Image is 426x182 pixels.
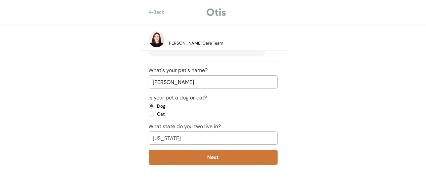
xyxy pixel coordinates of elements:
input: Pet name [149,75,278,89]
div: Back [154,9,169,16]
div: Is your pet a dog or cat? [149,94,207,102]
button: Next [149,150,278,165]
input: State name [149,131,278,145]
div: [PERSON_NAME] Care Team [168,40,224,46]
div: What state do you two live in? [149,123,221,130]
div: What's your pet's name? [149,66,208,74]
label: Dog [155,104,215,108]
label: Cat [155,112,215,116]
